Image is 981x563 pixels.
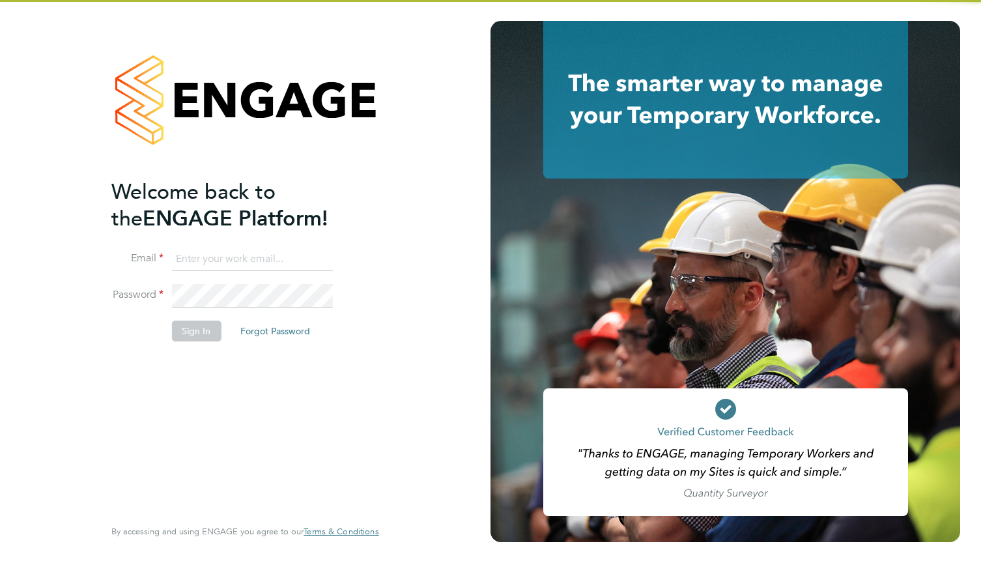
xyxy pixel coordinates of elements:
label: Password [111,288,163,302]
button: Forgot Password [230,321,320,341]
button: Sign In [171,321,221,341]
a: Terms & Conditions [304,527,378,537]
h2: ENGAGE Platform! [111,179,365,232]
input: Enter your work email... [171,248,332,271]
span: By accessing and using ENGAGE you agree to our [111,526,378,537]
label: Email [111,252,163,265]
span: Welcome back to the [111,179,276,231]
